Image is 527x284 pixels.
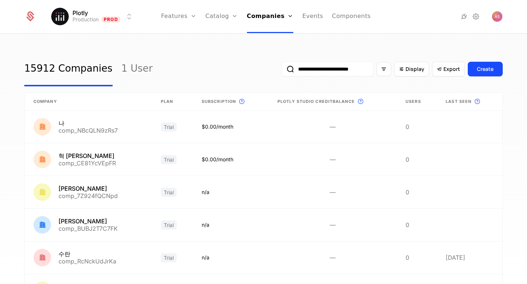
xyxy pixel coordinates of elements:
[471,12,480,21] a: Settings
[394,62,429,76] button: Display
[376,62,391,76] button: Filter options
[51,8,69,25] img: Plotly
[202,98,236,105] span: Subscription
[460,12,468,21] a: Integrations
[397,93,437,111] th: Users
[477,65,494,73] div: Create
[492,11,502,22] img: Adam Schroeder
[492,11,502,22] button: Open user button
[277,98,355,105] span: Plotly Studio credit Balance
[53,8,134,25] button: Select environment
[121,52,153,86] a: 1 User
[24,52,113,86] a: 15912 Companies
[406,65,424,73] span: Display
[468,62,503,76] button: Create
[443,65,460,73] span: Export
[72,10,88,16] span: Plotly
[102,17,120,22] span: Prod
[72,16,99,23] div: Production
[152,93,193,111] th: Plan
[446,98,471,105] span: Last seen
[25,93,152,111] th: Company
[432,62,465,76] button: Export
